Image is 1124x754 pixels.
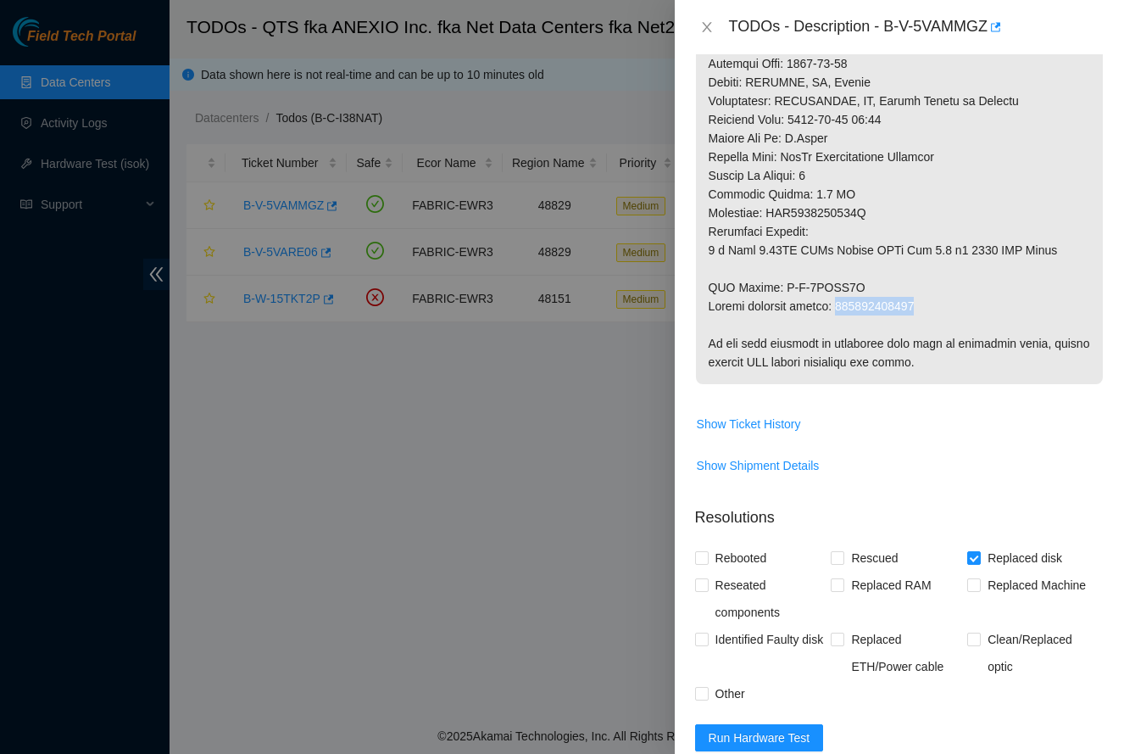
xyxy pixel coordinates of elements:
[709,729,810,747] span: Run Hardware Test
[981,572,1093,599] span: Replaced Machine
[696,411,802,438] button: Show Ticket History
[844,545,904,572] span: Rescued
[695,20,719,36] button: Close
[709,680,752,707] span: Other
[695,493,1104,529] p: Resolutions
[697,456,820,475] span: Show Shipment Details
[729,14,1104,41] div: TODOs - Description - B-V-5VAMMGZ
[981,545,1069,572] span: Replaced disk
[844,572,938,599] span: Replaced RAM
[709,572,832,626] span: Reseated components
[700,20,714,34] span: close
[981,626,1104,680] span: Clean/Replaced optic
[709,626,831,653] span: Identified Faulty disk
[697,415,801,433] span: Show Ticket History
[695,724,824,751] button: Run Hardware Test
[709,545,774,572] span: Rebooted
[844,626,967,680] span: Replaced ETH/Power cable
[696,452,821,479] button: Show Shipment Details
